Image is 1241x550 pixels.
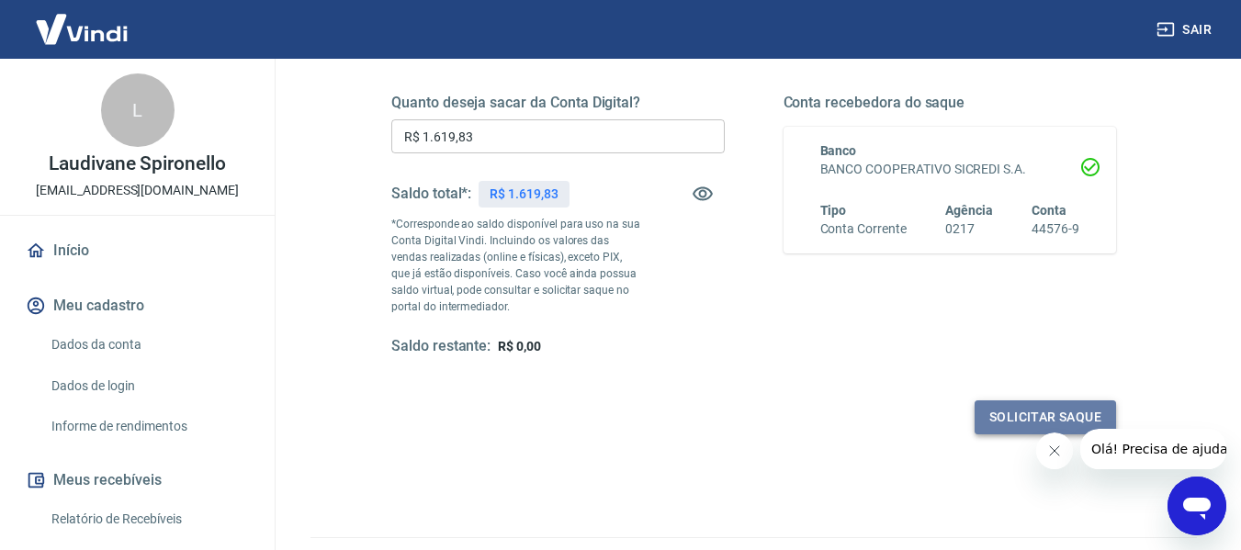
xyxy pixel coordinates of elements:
[22,286,253,326] button: Meu cadastro
[391,94,725,112] h5: Quanto deseja sacar da Conta Digital?
[391,216,641,315] p: *Corresponde ao saldo disponível para uso na sua Conta Digital Vindi. Incluindo os valores das ve...
[498,339,541,354] span: R$ 0,00
[44,367,253,405] a: Dados de login
[22,460,253,500] button: Meus recebíveis
[784,94,1117,112] h5: Conta recebedora do saque
[1153,13,1219,47] button: Sair
[391,185,471,203] h5: Saldo total*:
[820,160,1080,179] h6: BANCO COOPERATIVO SICREDI S.A.
[44,326,253,364] a: Dados da conta
[490,185,558,204] p: R$ 1.619,83
[44,500,253,538] a: Relatório de Recebíveis
[49,154,226,174] p: Laudivane Spironello
[44,408,253,445] a: Informe de rendimentos
[22,230,253,271] a: Início
[1032,219,1079,239] h6: 44576-9
[22,1,141,57] img: Vindi
[36,181,239,200] p: [EMAIL_ADDRESS][DOMAIN_NAME]
[11,13,154,28] span: Olá! Precisa de ajuda?
[975,400,1116,434] button: Solicitar saque
[1036,432,1073,469] iframe: Fechar mensagem
[820,203,847,218] span: Tipo
[101,73,175,147] div: L
[1032,203,1066,218] span: Conta
[945,219,993,239] h6: 0217
[391,337,491,356] h5: Saldo restante:
[945,203,993,218] span: Agência
[1168,477,1226,535] iframe: Botão para abrir a janela de mensagens
[820,219,907,239] h6: Conta Corrente
[820,143,857,158] span: Banco
[1080,429,1226,469] iframe: Mensagem da empresa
